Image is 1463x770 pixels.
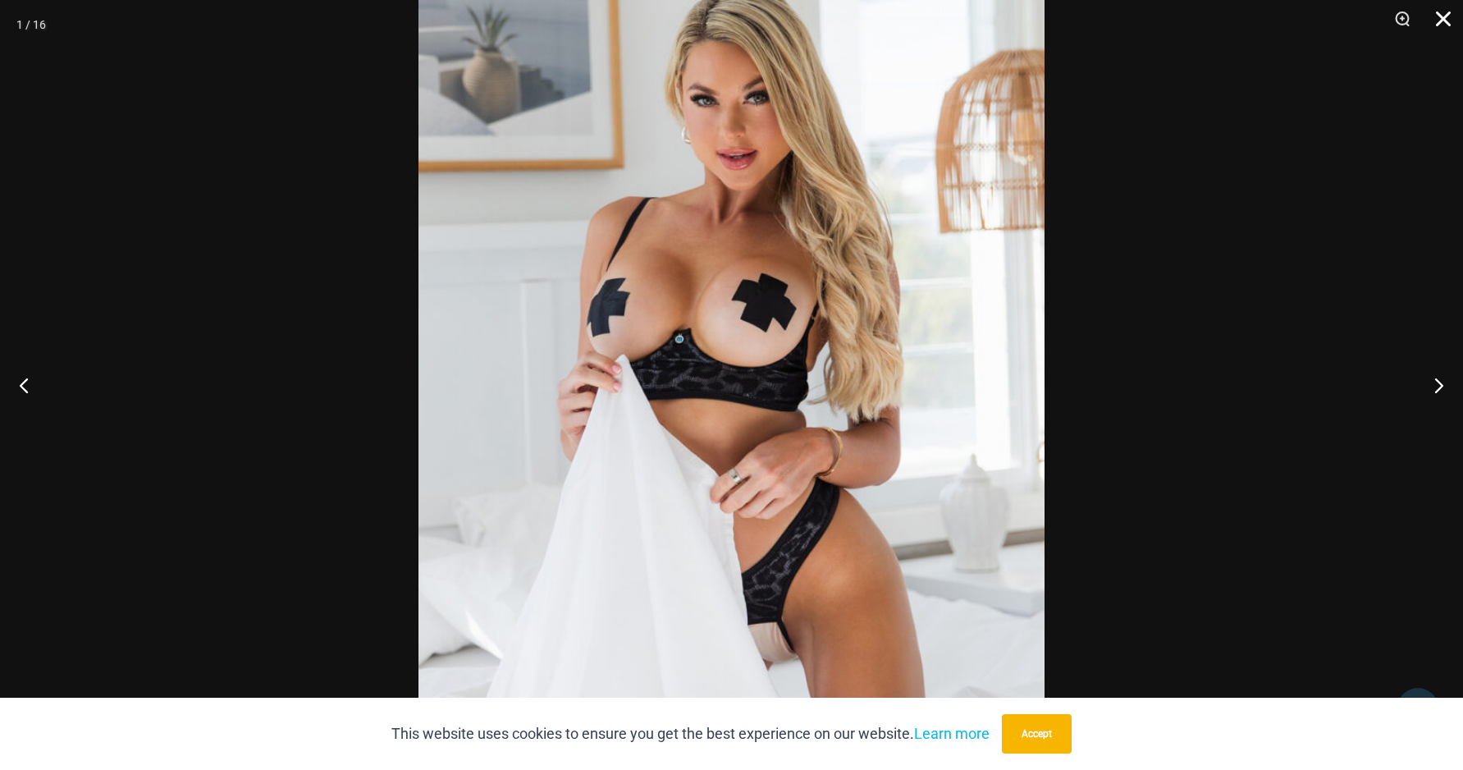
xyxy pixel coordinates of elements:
[1002,714,1072,754] button: Accept
[914,725,990,742] a: Learn more
[16,12,46,37] div: 1 / 16
[1401,344,1463,426] button: Next
[391,722,990,746] p: This website uses cookies to ensure you get the best experience on our website.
